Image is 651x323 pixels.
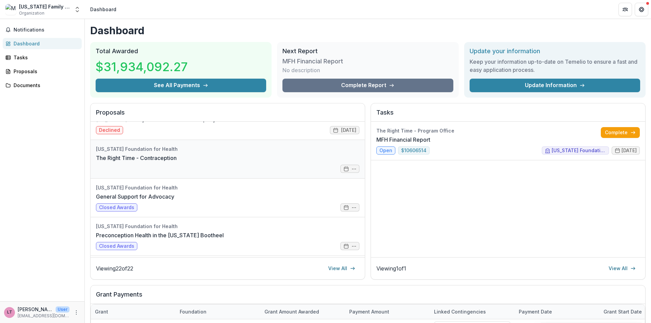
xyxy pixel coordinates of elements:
span: Notifications [14,27,79,33]
h2: Update your information [470,47,640,55]
div: [US_STATE] Family Health Council Inc [19,3,70,10]
div: Linked Contingencies [430,304,515,319]
h2: Grant Payments [96,291,640,304]
h2: Proposals [96,109,359,122]
div: Grant amount awarded [260,308,323,315]
h3: MFH Financial Report [282,58,343,65]
div: Proposals [14,68,76,75]
div: Grant amount awarded [260,304,345,319]
a: General Support for Advocacy [96,193,174,201]
h3: Keep your information up-to-date on Temelio to ensure a fast and easy application process. [470,58,640,74]
button: Get Help [635,3,648,16]
div: Grant [91,308,112,315]
div: Grant [91,304,176,319]
div: Payment date [515,308,556,315]
h3: $31,934,092.27 [96,58,188,76]
a: Complete Report [282,79,453,92]
p: Viewing 22 of 22 [96,264,133,272]
p: [PERSON_NAME] [18,306,53,313]
button: Partners [618,3,632,16]
h2: Total Awarded [96,47,266,55]
div: Payment Amount [345,304,430,319]
div: Foundation [176,304,260,319]
button: More [72,308,80,317]
a: Tasks [3,52,82,63]
div: Linda Trower [7,310,12,315]
button: See All Payments [96,79,266,92]
div: Payment date [515,304,599,319]
img: Missouri Family Health Council Inc [5,4,16,15]
h1: Dashboard [90,24,646,37]
div: Dashboard [14,40,76,47]
a: View All [324,263,359,274]
a: View All [605,263,640,274]
p: User [56,306,70,312]
span: Organization [19,10,44,16]
a: Preconception Health in the [US_STATE] Bootheel [96,231,224,239]
a: Dashboard [3,38,82,49]
p: No description [282,66,320,74]
div: Linked Contingencies [430,308,490,315]
a: Complete [601,127,640,138]
div: Grant start date [599,308,646,315]
nav: breadcrumb [87,4,119,14]
a: Proposals [3,66,82,77]
a: MFH Financial Report [376,136,430,144]
button: Notifications [3,24,82,35]
a: [US_STATE] Family Health Council - Exemplary Advocate Cohort [96,115,261,123]
div: Dashboard [90,6,116,13]
div: Foundation [176,308,211,315]
h2: Tasks [376,109,640,122]
button: Open entity switcher [73,3,82,16]
div: Documents [14,82,76,89]
p: [EMAIL_ADDRESS][DOMAIN_NAME] [18,313,70,319]
div: Payment Amount [345,308,393,315]
a: Documents [3,80,82,91]
h2: Next Report [282,47,453,55]
a: Update Information [470,79,640,92]
p: Viewing 1 of 1 [376,264,406,272]
div: Tasks [14,54,76,61]
a: The Right Time - Contraception [96,154,177,162]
